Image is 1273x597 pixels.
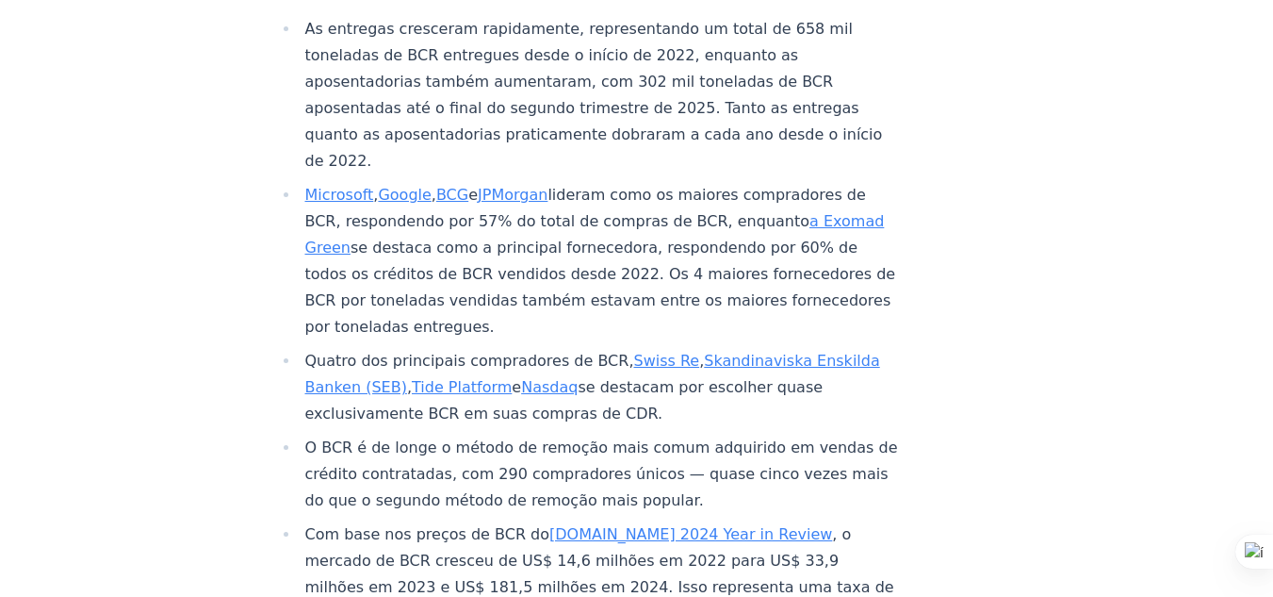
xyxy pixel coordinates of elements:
[699,352,704,370] font: ,
[373,186,378,204] font: ,
[412,378,512,396] a: Tide Platform
[478,186,547,204] a: JPMorgan
[305,239,896,336] font: se destaca como a principal fornecedora, respondendo por 60% de todos os créditos de BCR vendidos...
[549,525,832,543] a: [DOMAIN_NAME] 2024 Year in Review
[378,186,431,204] a: Google
[512,378,521,396] font: e
[468,186,478,204] font: e
[305,20,883,170] font: As entregas cresceram rapidamente, representando um total de 658 mil toneladas de BCR entregues d...
[436,186,468,204] a: BCG
[305,186,866,230] font: lideram como os maiores compradores de BCR, respondendo por 57% do total de compras de BCR, enquanto
[633,352,699,370] a: Swiss Re
[432,186,436,204] font: ,
[407,378,412,396] font: ,
[305,352,634,370] font: Quatro dos principais compradores de BCR,
[521,378,578,396] a: Nasdaq
[305,525,550,543] font: Com base nos preços de BCR do
[305,439,898,509] font: O BCR é de longe o método de remoção mais comum adquirido em vendas de crédito contratadas, com 2...
[305,186,374,204] a: Microsoft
